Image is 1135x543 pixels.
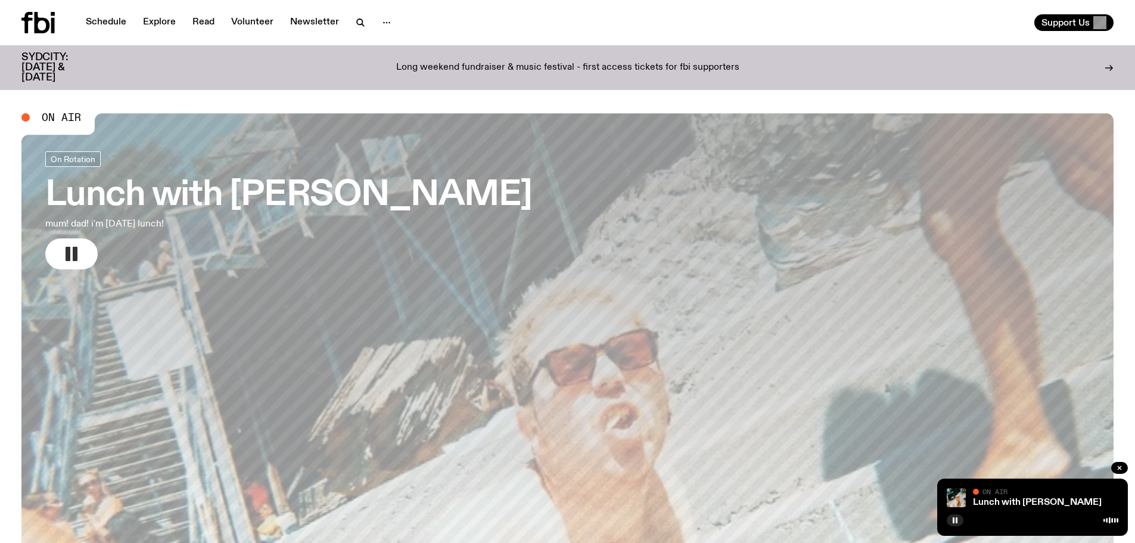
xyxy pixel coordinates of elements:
a: Newsletter [283,14,346,31]
a: Lunch with [PERSON_NAME] [973,498,1102,507]
a: Lunch with [PERSON_NAME]mum! dad! i'm [DATE] lunch! [45,151,532,269]
a: On Rotation [45,151,101,167]
a: Schedule [79,14,133,31]
a: Explore [136,14,183,31]
span: On Air [982,488,1007,495]
span: On Air [42,112,81,123]
a: Volunteer [224,14,281,31]
h3: SYDCITY: [DATE] & [DATE] [21,52,98,83]
span: Support Us [1041,17,1090,28]
button: Support Us [1034,14,1114,31]
h3: Lunch with [PERSON_NAME] [45,179,532,212]
p: mum! dad! i'm [DATE] lunch! [45,217,350,231]
a: Read [185,14,222,31]
span: On Rotation [51,154,95,163]
p: Long weekend fundraiser & music festival - first access tickets for fbi supporters [396,63,739,73]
